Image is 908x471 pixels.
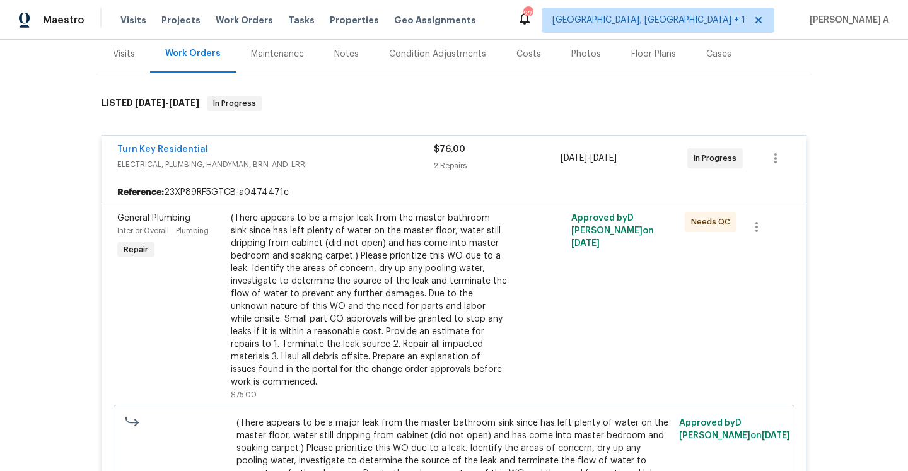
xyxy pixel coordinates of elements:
span: Repair [119,243,153,256]
span: [DATE] [590,154,617,163]
a: Turn Key Residential [117,145,208,154]
span: [DATE] [762,431,790,440]
span: Interior Overall - Plumbing [117,227,209,235]
span: Geo Assignments [394,14,476,26]
span: Tasks [288,16,315,25]
span: [GEOGRAPHIC_DATA], [GEOGRAPHIC_DATA] + 1 [552,14,745,26]
span: [PERSON_NAME] A [805,14,889,26]
span: - [135,98,199,107]
div: Floor Plans [631,48,676,61]
span: [DATE] [571,239,600,248]
div: LISTED [DATE]-[DATE]In Progress [98,83,810,124]
span: $75.00 [231,391,257,398]
div: Visits [113,48,135,61]
div: Condition Adjustments [389,48,486,61]
span: In Progress [208,97,261,110]
span: Work Orders [216,14,273,26]
span: [DATE] [169,98,199,107]
span: Properties [330,14,379,26]
div: (There appears to be a major leak from the master bathroom sink since has left plenty of water on... [231,212,507,388]
div: Maintenance [251,48,304,61]
span: $76.00 [434,145,465,154]
div: 2 Repairs [434,160,561,172]
div: Notes [334,48,359,61]
div: 22 [523,8,532,20]
span: General Plumbing [117,214,190,223]
span: - [561,152,617,165]
span: [DATE] [135,98,165,107]
span: ELECTRICAL, PLUMBING, HANDYMAN, BRN_AND_LRR [117,158,434,171]
span: [DATE] [561,154,587,163]
div: Work Orders [165,47,221,60]
span: In Progress [694,152,742,165]
span: Projects [161,14,201,26]
div: Costs [516,48,541,61]
span: Needs QC [691,216,735,228]
div: Cases [706,48,731,61]
b: Reference: [117,186,164,199]
span: Maestro [43,14,84,26]
div: Photos [571,48,601,61]
h6: LISTED [102,96,199,111]
span: Visits [120,14,146,26]
span: Approved by D [PERSON_NAME] on [571,214,654,248]
span: Approved by D [PERSON_NAME] on [679,419,790,440]
div: 23XP89RF5GTCB-a0474471e [102,181,806,204]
